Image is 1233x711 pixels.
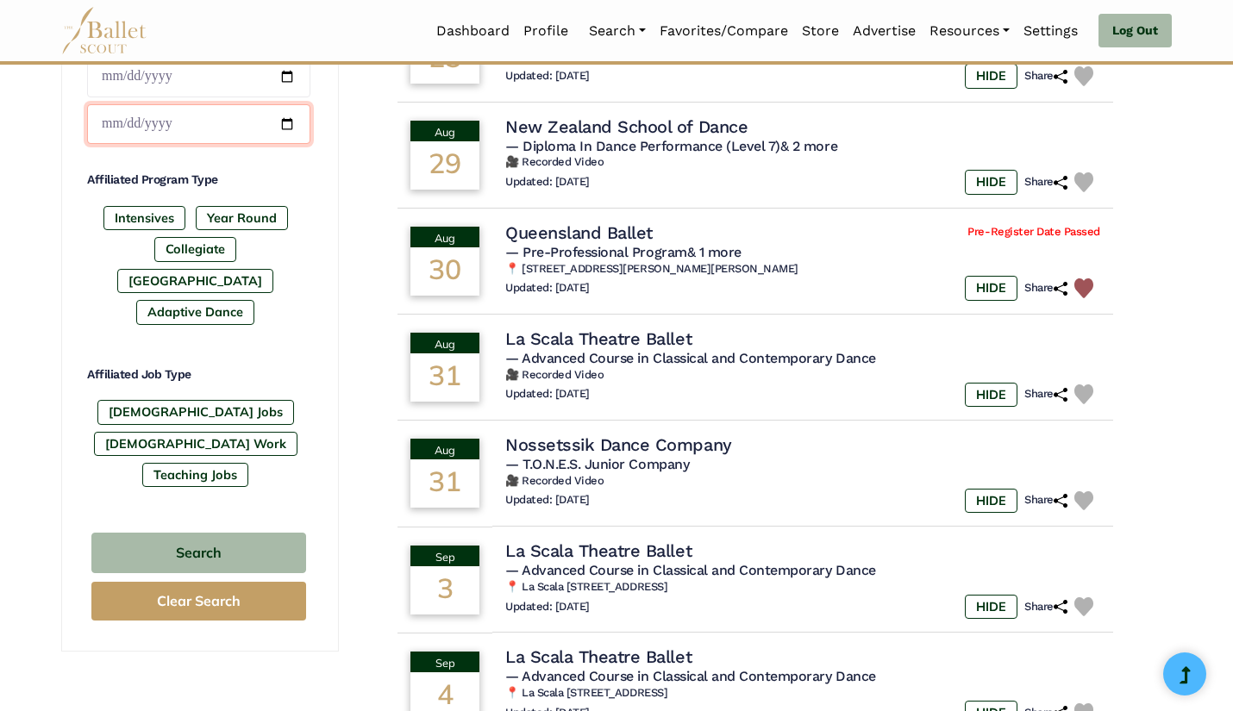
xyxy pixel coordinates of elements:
span: — Advanced Course in Classical and Contemporary Dance [505,668,876,684]
label: [DEMOGRAPHIC_DATA] Work [94,432,297,456]
label: HIDE [965,383,1017,407]
div: Sep [410,652,479,672]
h6: Updated: [DATE] [505,69,590,84]
span: — Advanced Course in Classical and Contemporary Dance [505,350,876,366]
div: Sep [410,546,479,566]
h4: Nossetssik Dance Company [505,433,731,456]
h6: 🎥 Recorded Video [505,474,1100,489]
div: Aug [410,121,479,141]
div: Aug [410,439,479,459]
h6: Share [1024,69,1067,84]
span: — T.O.N.E.S. Junior Company [505,456,689,472]
h6: Share [1024,493,1067,508]
h6: Share [1024,600,1067,614]
h6: Share [1024,387,1067,402]
a: Search [582,13,653,49]
a: Log Out [1098,14,1172,48]
h4: Affiliated Program Type [87,172,310,189]
div: 31 [410,459,479,508]
div: 3 [410,566,479,614]
a: Dashboard [429,13,516,49]
h6: 📍 La Scala [STREET_ADDRESS] [505,686,1100,701]
h6: Updated: [DATE] [505,175,590,190]
div: 30 [410,247,479,296]
h4: La Scala Theatre Ballet [505,327,692,350]
label: HIDE [965,170,1017,194]
div: Aug [410,333,479,353]
label: Intensives [103,206,185,230]
div: 29 [410,141,479,190]
h6: Updated: [DATE] [505,281,590,296]
h6: Updated: [DATE] [505,387,590,402]
a: & 2 more [780,138,837,154]
a: Profile [516,13,575,49]
div: 31 [410,353,479,402]
a: Favorites/Compare [653,13,795,49]
h4: La Scala Theatre Ballet [505,539,692,562]
h6: 🎥 Recorded Video [505,155,1100,170]
label: Adaptive Dance [136,300,254,324]
span: Pre-Register Date Passed [967,225,1099,240]
a: Advertise [846,13,923,49]
button: Search [91,533,306,573]
a: Settings [1017,13,1085,49]
h4: La Scala Theatre Ballet [505,646,692,668]
label: HIDE [965,276,1017,300]
label: HIDE [965,489,1017,513]
h6: Share [1024,175,1067,190]
h4: New Zealand School of Dance [505,115,748,138]
h6: 📍 [STREET_ADDRESS][PERSON_NAME][PERSON_NAME] [505,262,1100,277]
span: — Pre-Professional Program [505,244,742,260]
label: HIDE [965,64,1017,88]
h6: Updated: [DATE] [505,493,590,508]
h6: Updated: [DATE] [505,600,590,614]
div: Aug [410,227,479,247]
label: Collegiate [154,237,236,261]
label: Year Round [196,206,288,230]
a: Resources [923,13,1017,49]
a: Store [795,13,846,49]
span: — Diploma In Dance Performance (Level 7) [505,138,837,154]
span: — Advanced Course in Classical and Contemporary Dance [505,562,876,578]
label: HIDE [965,595,1017,619]
label: Teaching Jobs [142,463,248,487]
a: & 1 more [687,244,742,260]
label: [DEMOGRAPHIC_DATA] Jobs [97,400,294,424]
h4: Queensland Ballet [505,221,653,244]
h4: Affiliated Job Type [87,366,310,384]
h6: Share [1024,281,1067,296]
h6: 📍 La Scala [STREET_ADDRESS] [505,580,1100,595]
h6: 🎥 Recorded Video [505,368,1100,383]
label: [GEOGRAPHIC_DATA] [117,269,273,293]
button: Clear Search [91,582,306,621]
